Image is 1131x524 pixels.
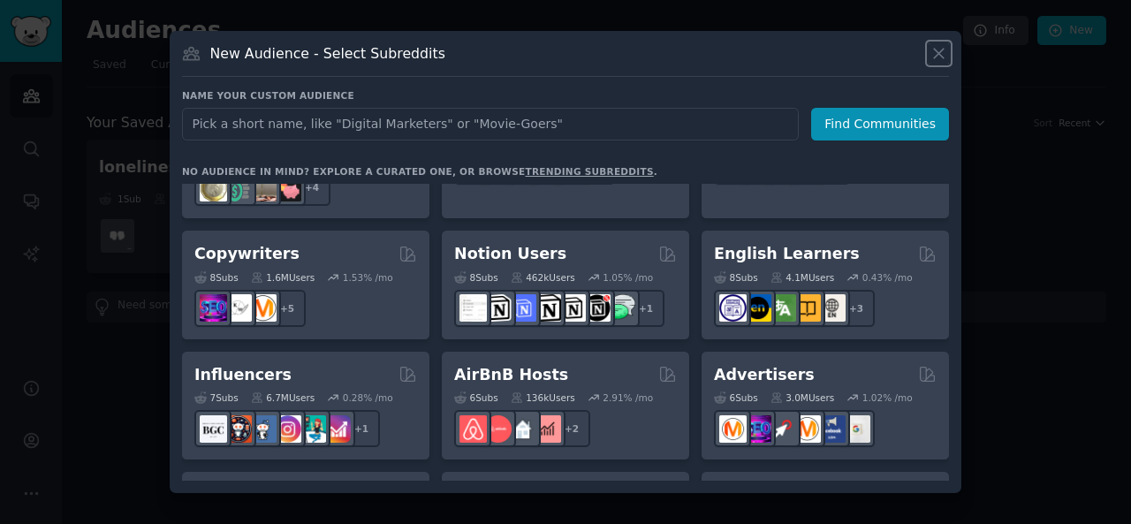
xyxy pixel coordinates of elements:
[224,294,252,322] img: KeepWriting
[182,165,657,178] div: No audience in mind? Explore a curated one, or browse .
[818,294,846,322] img: Learn_English
[714,243,860,265] h2: English Learners
[293,169,330,206] div: + 4
[793,294,821,322] img: LearnEnglishOnReddit
[224,415,252,443] img: socialmedia
[454,243,566,265] h2: Notion Users
[534,415,561,443] img: AirBnBInvesting
[603,271,653,284] div: 1.05 % /mo
[525,166,653,177] a: trending subreddits
[210,44,445,63] h3: New Audience - Select Subreddits
[299,415,326,443] img: influencermarketing
[838,290,875,327] div: + 3
[818,415,846,443] img: FacebookAds
[862,271,913,284] div: 0.43 % /mo
[454,364,568,386] h2: AirBnB Hosts
[509,415,536,443] img: rentalproperties
[511,271,575,284] div: 462k Users
[194,391,239,404] div: 7 Sub s
[200,294,227,322] img: SEO
[249,174,277,201] img: Fire
[603,391,653,404] div: 2.91 % /mo
[770,271,835,284] div: 4.1M Users
[251,271,315,284] div: 1.6M Users
[534,294,561,322] img: NotionGeeks
[224,174,252,201] img: FinancialPlanning
[511,391,575,404] div: 136k Users
[194,271,239,284] div: 8 Sub s
[459,415,487,443] img: airbnb_hosts
[454,391,498,404] div: 6 Sub s
[608,294,635,322] img: NotionPromote
[484,294,512,322] img: notioncreations
[770,391,835,404] div: 3.0M Users
[509,294,536,322] img: FreeNotionTemplates
[343,391,393,404] div: 0.28 % /mo
[343,410,380,447] div: + 1
[744,415,771,443] img: SEO
[843,415,870,443] img: googleads
[182,89,949,102] h3: Name your custom audience
[719,415,747,443] img: marketing
[200,415,227,443] img: BeautyGuruChatter
[459,294,487,322] img: Notiontemplates
[811,108,949,140] button: Find Communities
[249,415,277,443] img: Instagram
[719,294,747,322] img: languagelearning
[714,391,758,404] div: 6 Sub s
[769,415,796,443] img: PPC
[182,108,799,140] input: Pick a short name, like "Digital Marketers" or "Movie-Goers"
[251,391,315,404] div: 6.7M Users
[249,294,277,322] img: content_marketing
[558,294,586,322] img: AskNotion
[274,174,301,201] img: fatFIRE
[769,294,796,322] img: language_exchange
[793,415,821,443] img: advertising
[323,415,351,443] img: InstagramGrowthTips
[714,271,758,284] div: 8 Sub s
[269,290,306,327] div: + 5
[553,410,590,447] div: + 2
[274,415,301,443] img: InstagramMarketing
[862,391,913,404] div: 1.02 % /mo
[194,364,292,386] h2: Influencers
[454,271,498,284] div: 8 Sub s
[627,290,664,327] div: + 1
[583,294,611,322] img: BestNotionTemplates
[744,294,771,322] img: EnglishLearning
[194,243,300,265] h2: Copywriters
[714,364,815,386] h2: Advertisers
[484,415,512,443] img: AirBnBHosts
[200,174,227,201] img: UKPersonalFinance
[343,271,393,284] div: 1.53 % /mo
